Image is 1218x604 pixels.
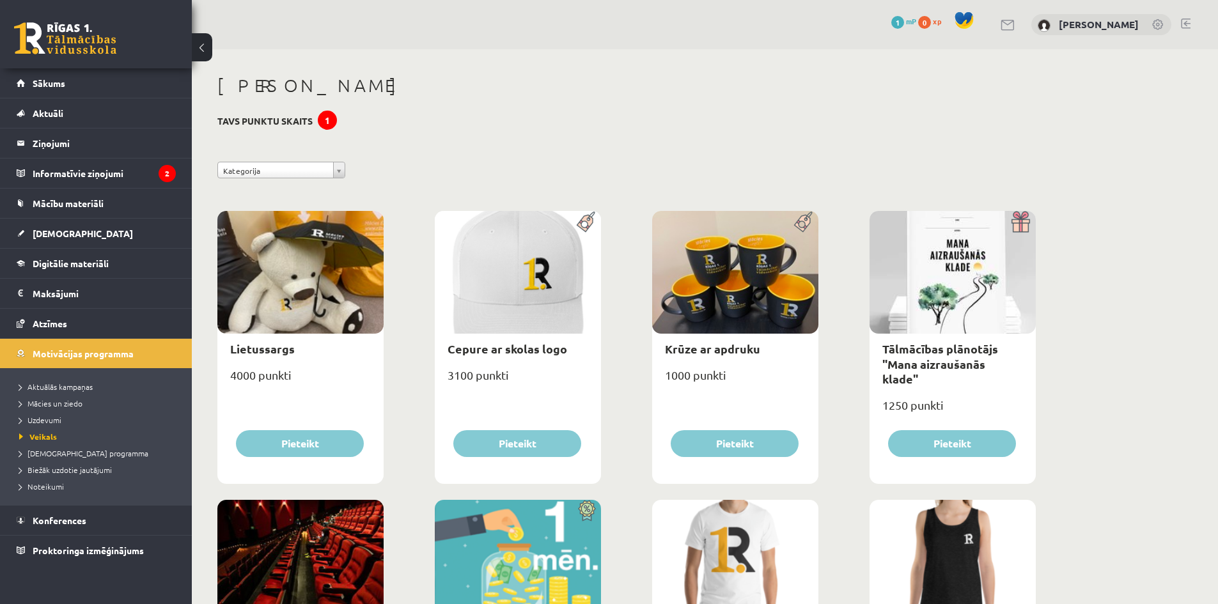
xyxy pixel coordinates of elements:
[33,197,104,209] span: Mācību materiāli
[448,341,567,356] a: Cepure ar skolas logo
[19,415,61,425] span: Uzdevumi
[33,77,65,89] span: Sākums
[33,348,134,359] span: Motivācijas programma
[17,309,176,338] a: Atzīmes
[882,341,998,386] a: Tālmācības plānotājs "Mana aizraušanās klade"
[236,430,364,457] button: Pieteikt
[19,447,179,459] a: [DEMOGRAPHIC_DATA] programma
[17,189,176,218] a: Mācību materiāli
[1038,19,1050,32] img: Kristers Raginskis
[33,515,86,526] span: Konferences
[33,258,109,269] span: Digitālie materiāli
[652,364,818,396] div: 1000 punkti
[435,364,601,396] div: 3100 punkti
[918,16,948,26] a: 0 xp
[33,228,133,239] span: [DEMOGRAPHIC_DATA]
[19,431,179,442] a: Veikals
[17,339,176,368] a: Motivācijas programma
[14,22,116,54] a: Rīgas 1. Tālmācības vidusskola
[17,536,176,565] a: Proktoringa izmēģinājums
[217,75,1036,97] h1: [PERSON_NAME]
[870,394,1036,426] div: 1250 punkti
[906,16,916,26] span: mP
[223,162,328,179] span: Kategorija
[665,341,760,356] a: Krūze ar apdruku
[19,464,179,476] a: Biežāk uzdotie jautājumi
[19,414,179,426] a: Uzdevumi
[19,481,179,492] a: Noteikumi
[217,116,313,127] h3: Tavs punktu skaits
[17,128,176,158] a: Ziņojumi
[891,16,916,26] a: 1 mP
[453,430,581,457] button: Pieteikt
[19,431,57,442] span: Veikals
[572,211,601,233] img: Populāra prece
[19,448,148,458] span: [DEMOGRAPHIC_DATA] programma
[891,16,904,29] span: 1
[671,430,799,457] button: Pieteikt
[33,159,176,188] legend: Informatīvie ziņojumi
[17,506,176,535] a: Konferences
[19,481,64,492] span: Noteikumi
[230,341,295,356] a: Lietussargs
[1007,211,1036,233] img: Dāvana ar pārsteigumu
[19,465,112,475] span: Biežāk uzdotie jautājumi
[33,545,144,556] span: Proktoringa izmēģinājums
[572,500,601,522] img: Atlaide
[17,98,176,128] a: Aktuāli
[19,398,179,409] a: Mācies un ziedo
[17,249,176,278] a: Digitālie materiāli
[17,219,176,248] a: [DEMOGRAPHIC_DATA]
[17,159,176,188] a: Informatīvie ziņojumi2
[318,111,337,130] div: 1
[933,16,941,26] span: xp
[217,162,345,178] a: Kategorija
[159,165,176,182] i: 2
[217,364,384,396] div: 4000 punkti
[33,318,67,329] span: Atzīmes
[33,107,63,119] span: Aktuāli
[19,398,82,408] span: Mācies un ziedo
[17,68,176,98] a: Sākums
[17,279,176,308] a: Maksājumi
[19,382,93,392] span: Aktuālās kampaņas
[888,430,1016,457] button: Pieteikt
[33,279,176,308] legend: Maksājumi
[918,16,931,29] span: 0
[1059,18,1139,31] a: [PERSON_NAME]
[19,381,179,392] a: Aktuālās kampaņas
[790,211,818,233] img: Populāra prece
[33,128,176,158] legend: Ziņojumi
